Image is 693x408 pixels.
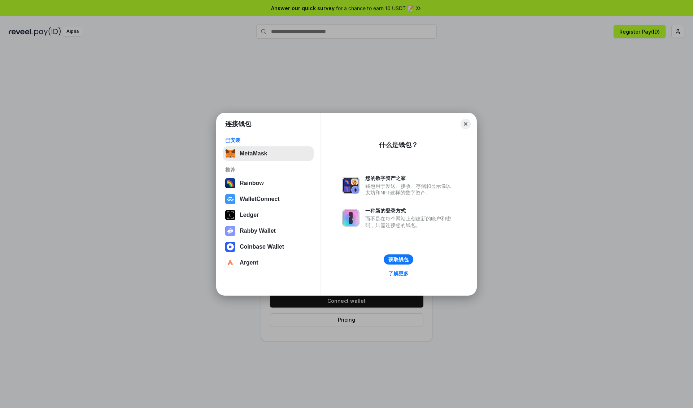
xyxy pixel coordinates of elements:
[365,207,455,214] div: 一种新的登录方式
[240,196,280,202] div: WalletConnect
[225,194,235,204] img: svg+xml,%3Csvg%20width%3D%2228%22%20height%3D%2228%22%20viewBox%3D%220%200%2028%2028%22%20fill%3D...
[342,177,359,194] img: svg+xml,%3Csvg%20xmlns%3D%22http%3A%2F%2Fwww.w3.org%2F2000%2Fsvg%22%20fill%3D%22none%22%20viewBox...
[388,270,409,277] div: 了解更多
[223,146,314,161] button: MetaMask
[240,259,258,266] div: Argent
[365,215,455,228] div: 而不是在每个网站上创建新的账户和密码，只需连接您的钱包。
[225,242,235,252] img: svg+xml,%3Csvg%20width%3D%2228%22%20height%3D%2228%22%20viewBox%3D%220%200%2028%2028%22%20fill%3D...
[240,212,259,218] div: Ledger
[223,224,314,238] button: Rabby Wallet
[461,119,471,129] button: Close
[225,210,235,220] img: svg+xml,%3Csvg%20xmlns%3D%22http%3A%2F%2Fwww.w3.org%2F2000%2Fsvg%22%20width%3D%2228%22%20height%3...
[223,208,314,222] button: Ledger
[365,183,455,196] div: 钱包用于发送、接收、存储和显示像以太坊和NFT这样的数字资产。
[223,176,314,190] button: Rainbow
[240,180,264,186] div: Rainbow
[365,175,455,181] div: 您的数字资产之家
[225,137,311,143] div: 已安装
[223,240,314,254] button: Coinbase Wallet
[223,192,314,206] button: WalletConnect
[379,141,418,149] div: 什么是钱包？
[225,167,311,173] div: 推荐
[384,254,413,265] button: 获取钱包
[240,228,276,234] div: Rabby Wallet
[223,255,314,270] button: Argent
[240,244,284,250] div: Coinbase Wallet
[225,149,235,159] img: svg+xml,%3Csvg%20fill%3D%22none%22%20height%3D%2233%22%20viewBox%3D%220%200%2035%2033%22%20width%...
[225,120,251,128] h1: 连接钱包
[384,269,413,278] a: 了解更多
[225,258,235,268] img: svg+xml,%3Csvg%20width%3D%2228%22%20height%3D%2228%22%20viewBox%3D%220%200%2028%2028%22%20fill%3D...
[240,150,267,157] div: MetaMask
[225,226,235,236] img: svg+xml,%3Csvg%20xmlns%3D%22http%3A%2F%2Fwww.w3.org%2F2000%2Fsvg%22%20fill%3D%22none%22%20viewBox...
[342,209,359,227] img: svg+xml,%3Csvg%20xmlns%3D%22http%3A%2F%2Fwww.w3.org%2F2000%2Fsvg%22%20fill%3D%22none%22%20viewBox...
[225,178,235,188] img: svg+xml,%3Csvg%20width%3D%22120%22%20height%3D%22120%22%20viewBox%3D%220%200%20120%20120%22%20fil...
[388,256,409,263] div: 获取钱包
